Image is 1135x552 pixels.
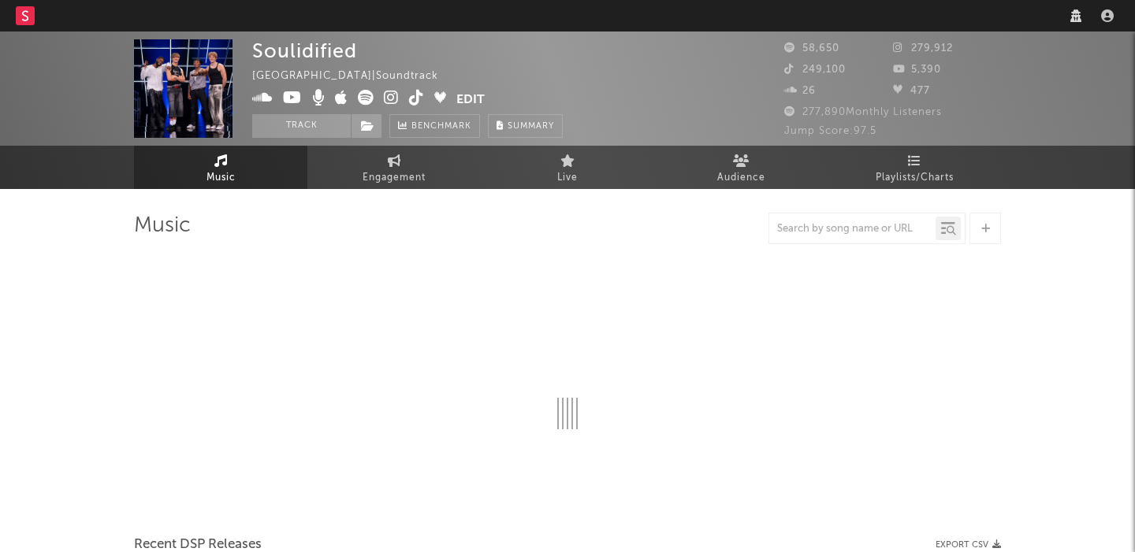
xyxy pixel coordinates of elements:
[363,169,426,187] span: Engagement
[207,169,236,187] span: Music
[557,169,578,187] span: Live
[252,67,456,86] div: [GEOGRAPHIC_DATA] | Soundtrack
[252,114,351,138] button: Track
[134,146,307,189] a: Music
[488,114,563,138] button: Summary
[717,169,765,187] span: Audience
[411,117,471,136] span: Benchmark
[828,146,1001,189] a: Playlists/Charts
[784,126,876,136] span: Jump Score: 97.5
[252,39,357,62] div: Soulidified
[876,169,954,187] span: Playlists/Charts
[769,223,936,235] input: Search by song name or URL
[654,146,828,189] a: Audience
[784,107,942,117] span: 277,890 Monthly Listeners
[307,146,481,189] a: Engagement
[784,43,839,54] span: 58,650
[784,65,846,75] span: 249,100
[481,146,654,189] a: Live
[456,90,485,109] button: Edit
[893,65,941,75] span: 5,390
[893,43,953,54] span: 279,912
[893,86,930,96] span: 477
[936,540,1001,550] button: Export CSV
[784,86,816,96] span: 26
[389,114,480,138] a: Benchmark
[508,122,554,131] span: Summary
